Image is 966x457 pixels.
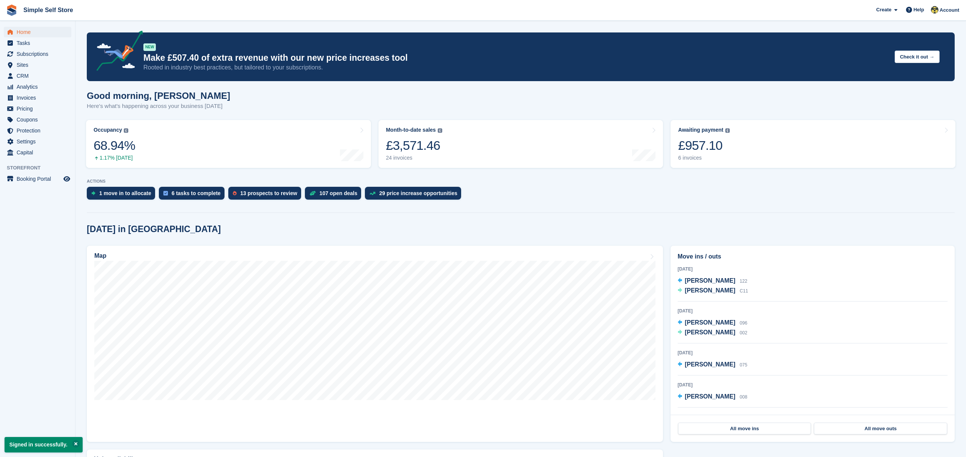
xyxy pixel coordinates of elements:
a: All move ins [678,423,811,435]
span: Pricing [17,103,62,114]
p: Make £507.40 of extra revenue with our new price increases tool [143,52,889,63]
a: [PERSON_NAME] 002 [678,328,748,338]
div: 29 price increase opportunities [379,190,457,196]
span: [PERSON_NAME] [685,393,735,400]
a: menu [4,92,71,103]
span: [PERSON_NAME] [685,319,735,326]
span: Subscriptions [17,49,62,59]
a: menu [4,27,71,37]
img: deal-1b604bf984904fb50ccaf53a9ad4b4a5d6e5aea283cecdc64d6e3604feb123c2.svg [309,191,316,196]
p: Here's what's happening across your business [DATE] [87,102,230,111]
a: All move outs [814,423,947,435]
span: 075 [740,362,747,368]
div: 24 invoices [386,155,442,161]
div: [DATE] [678,382,948,388]
h1: Good morning, [PERSON_NAME] [87,91,230,101]
img: icon-info-grey-7440780725fd019a000dd9b08b2336e03edf1995a4989e88bcd33f0948082b44.svg [124,128,128,133]
div: NEW [143,43,156,51]
a: menu [4,136,71,147]
div: 6 tasks to complete [172,190,221,196]
div: 1.17% [DATE] [94,155,135,161]
a: Awaiting payment £957.10 6 invoices [671,120,955,168]
div: [DATE] [678,414,948,420]
img: move_ins_to_allocate_icon-fdf77a2bb77ea45bf5b3d319d69a93e2d87916cf1d5bf7949dd705db3b84f3ca.svg [91,191,95,195]
span: [PERSON_NAME] [685,287,735,294]
a: 1 move in to allocate [87,187,159,203]
div: £957.10 [678,138,730,153]
a: [PERSON_NAME] 075 [678,360,748,370]
a: menu [4,114,71,125]
span: Booking Portal [17,174,62,184]
p: Signed in successfully. [5,437,83,452]
a: [PERSON_NAME] 122 [678,276,748,286]
img: task-75834270c22a3079a89374b754ae025e5fb1db73e45f91037f5363f120a921f8.svg [163,191,168,195]
span: C11 [740,288,748,294]
span: Coupons [17,114,62,125]
a: menu [4,103,71,114]
h2: Move ins / outs [678,252,948,261]
a: Simple Self Store [20,4,76,16]
div: Occupancy [94,127,122,133]
div: 13 prospects to review [240,190,297,196]
a: Map [87,246,663,442]
a: menu [4,125,71,136]
div: [DATE] [678,349,948,356]
a: [PERSON_NAME] 008 [678,392,748,402]
span: Home [17,27,62,37]
span: Settings [17,136,62,147]
div: Awaiting payment [678,127,723,133]
a: Occupancy 68.94% 1.17% [DATE] [86,120,371,168]
a: Preview store [62,174,71,183]
a: 107 open deals [305,187,365,203]
span: Account [940,6,959,14]
a: menu [4,147,71,158]
span: 002 [740,330,747,335]
div: 68.94% [94,138,135,153]
h2: [DATE] in [GEOGRAPHIC_DATA] [87,224,221,234]
a: [PERSON_NAME] C11 [678,286,748,296]
a: menu [4,38,71,48]
div: [DATE] [678,266,948,272]
h2: Map [94,252,106,259]
a: 13 prospects to review [228,187,305,203]
a: menu [4,60,71,70]
span: Analytics [17,82,62,92]
button: Check it out → [895,51,940,63]
span: Help [914,6,924,14]
span: Capital [17,147,62,158]
span: 096 [740,320,747,326]
span: Create [876,6,891,14]
img: icon-info-grey-7440780725fd019a000dd9b08b2336e03edf1995a4989e88bcd33f0948082b44.svg [438,128,442,133]
div: [DATE] [678,308,948,314]
a: menu [4,174,71,184]
span: Storefront [7,164,75,172]
img: Martin - fatBuzz [931,6,938,14]
img: price_increase_opportunities-93ffe204e8149a01c8c9dc8f82e8f89637d9d84a8eef4429ea346261dce0b2c0.svg [369,192,375,195]
a: 29 price increase opportunities [365,187,465,203]
div: Month-to-date sales [386,127,436,133]
span: Sites [17,60,62,70]
span: Tasks [17,38,62,48]
a: [PERSON_NAME] 096 [678,318,748,328]
span: Protection [17,125,62,136]
div: 107 open deals [320,190,357,196]
p: ACTIONS [87,179,955,184]
a: 6 tasks to complete [159,187,228,203]
a: menu [4,71,71,81]
div: 1 move in to allocate [99,190,151,196]
span: [PERSON_NAME] [685,277,735,284]
a: menu [4,82,71,92]
a: Month-to-date sales £3,571.46 24 invoices [378,120,663,168]
span: [PERSON_NAME] [685,361,735,368]
span: CRM [17,71,62,81]
div: £3,571.46 [386,138,442,153]
a: menu [4,49,71,59]
span: [PERSON_NAME] [685,329,735,335]
img: stora-icon-8386f47178a22dfd0bd8f6a31ec36ba5ce8667c1dd55bd0f319d3a0aa187defe.svg [6,5,17,16]
span: Invoices [17,92,62,103]
img: prospect-51fa495bee0391a8d652442698ab0144808aea92771e9ea1ae160a38d050c398.svg [233,191,237,195]
div: 6 invoices [678,155,730,161]
img: price-adjustments-announcement-icon-8257ccfd72463d97f412b2fc003d46551f7dbcb40ab6d574587a9cd5c0d94... [90,31,143,74]
img: icon-info-grey-7440780725fd019a000dd9b08b2336e03edf1995a4989e88bcd33f0948082b44.svg [725,128,730,133]
span: 122 [740,279,747,284]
